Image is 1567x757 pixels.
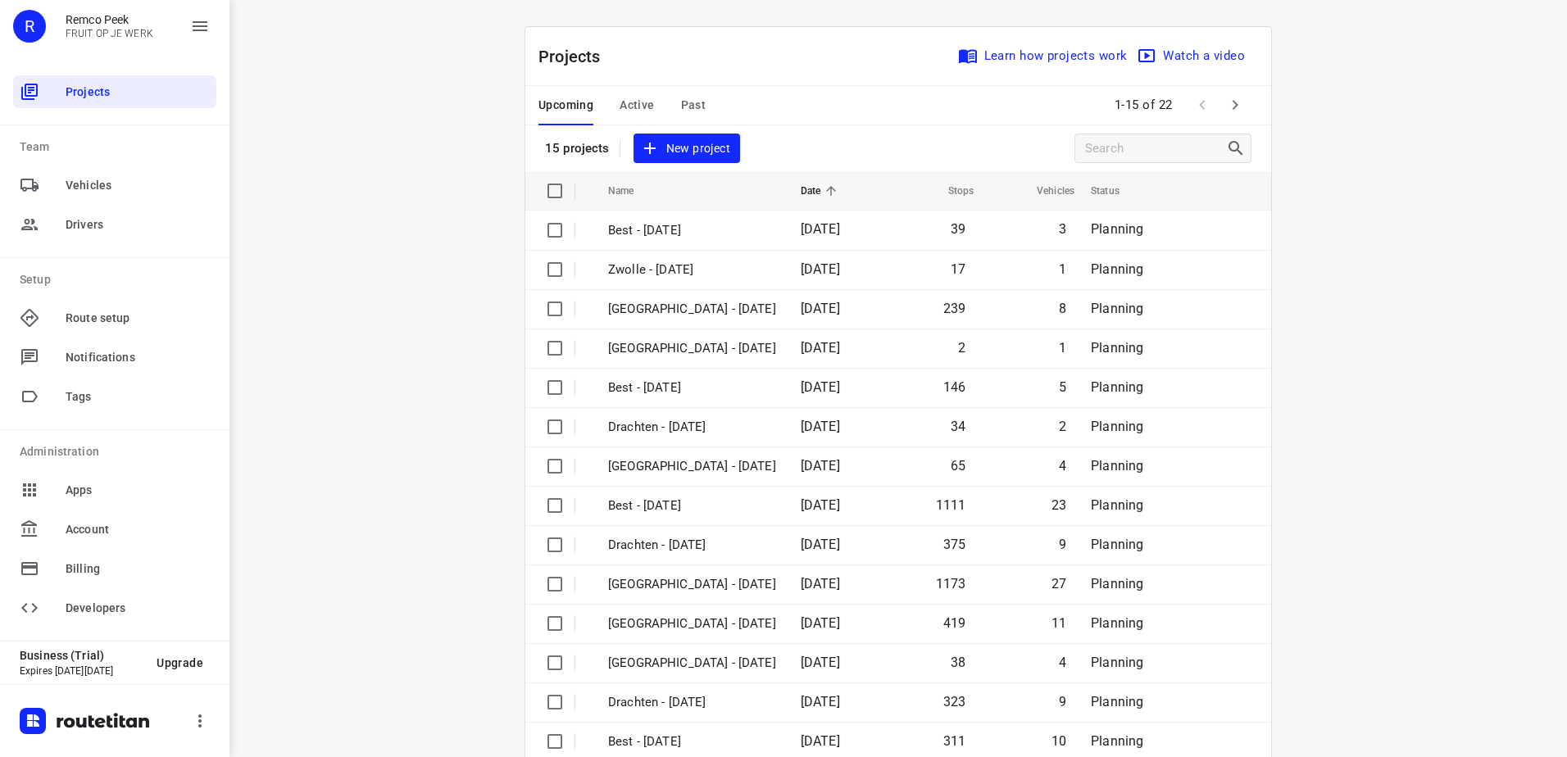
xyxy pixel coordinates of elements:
p: Antwerpen - Tuesday [608,654,776,673]
span: Planning [1091,458,1143,474]
span: [DATE] [801,458,840,474]
span: 419 [943,615,966,631]
span: 4 [1059,458,1066,474]
span: Planning [1091,733,1143,749]
span: Route setup [66,310,210,327]
span: 9 [1059,694,1066,709]
span: Name [608,181,656,201]
span: 10 [1051,733,1066,749]
span: New project [643,138,730,159]
span: Upgrade [157,656,203,669]
span: Planning [1091,576,1143,592]
span: 8 [1059,301,1066,316]
span: Account [66,521,210,538]
span: 9 [1059,537,1066,552]
p: Drachten - Wednesday [608,536,776,555]
p: FRUIT OP JE WERK [66,28,153,39]
span: Apps [66,482,210,499]
span: Next Page [1219,88,1251,121]
span: Planning [1091,340,1143,356]
span: 375 [943,537,966,552]
span: [DATE] [801,419,840,434]
div: Billing [13,552,216,585]
span: 3 [1059,221,1066,237]
p: 15 projects [545,141,610,156]
span: [DATE] [801,379,840,395]
span: 4 [1059,655,1066,670]
button: Upgrade [143,648,216,678]
span: Notifications [66,349,210,366]
span: 65 [951,458,965,474]
p: Drachten - Thursday [608,418,776,437]
span: 11 [1051,615,1066,631]
span: 2 [958,340,965,356]
span: Status [1091,181,1141,201]
div: Search [1226,138,1251,158]
p: Antwerpen - Thursday [608,339,776,358]
span: 38 [951,655,965,670]
span: Drivers [66,216,210,233]
div: Tags [13,380,216,413]
span: 34 [951,419,965,434]
p: Projects [538,44,614,69]
input: Search projects [1085,136,1226,161]
span: 1-15 of 22 [1108,88,1179,123]
span: 1111 [936,497,966,513]
div: R [13,10,46,43]
div: Developers [13,592,216,624]
span: Billing [66,560,210,578]
p: Setup [20,271,216,288]
span: 1 [1059,261,1066,277]
span: [DATE] [801,615,840,631]
span: [DATE] [801,301,840,316]
span: [DATE] [801,576,840,592]
span: [DATE] [801,694,840,709]
span: Date [801,181,843,201]
span: Planning [1091,221,1143,237]
span: 2 [1059,419,1066,434]
span: 27 [1051,576,1066,592]
span: Planning [1091,379,1143,395]
span: Planning [1091,261,1143,277]
div: Account [13,513,216,546]
span: Projects [66,84,210,101]
span: Active [620,95,654,116]
span: [DATE] [801,261,840,277]
div: Route setup [13,301,216,334]
span: Vehicles [1015,181,1074,201]
span: Upcoming [538,95,593,116]
p: Team [20,138,216,156]
div: Drivers [13,208,216,241]
div: Vehicles [13,169,216,202]
span: 146 [943,379,966,395]
span: Planning [1091,537,1143,552]
div: Projects [13,75,216,108]
span: Developers [66,600,210,617]
button: New project [634,134,740,164]
span: Planning [1091,655,1143,670]
p: Remco Peek [66,13,153,26]
span: [DATE] [801,733,840,749]
span: 1173 [936,576,966,592]
p: Best - Thursday [608,378,776,397]
p: Best - Tuesday [608,732,776,751]
span: Planning [1091,694,1143,709]
span: [DATE] [801,497,840,513]
div: Apps [13,474,216,506]
span: Planning [1091,301,1143,316]
p: Expires [DATE][DATE] [20,665,143,677]
div: Notifications [13,341,216,374]
span: 5 [1059,379,1066,395]
span: Past [681,95,706,116]
p: Antwerpen - Wednesday [608,457,776,476]
span: 17 [951,261,965,277]
span: [DATE] [801,340,840,356]
p: Administration [20,443,216,460]
span: 311 [943,733,966,749]
span: [DATE] [801,655,840,670]
p: Zwolle - Friday [608,261,776,279]
span: Planning [1091,419,1143,434]
p: Business (Trial) [20,649,143,662]
p: Zwolle - Thursday [608,300,776,319]
p: Best - Wednesday [608,496,776,515]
